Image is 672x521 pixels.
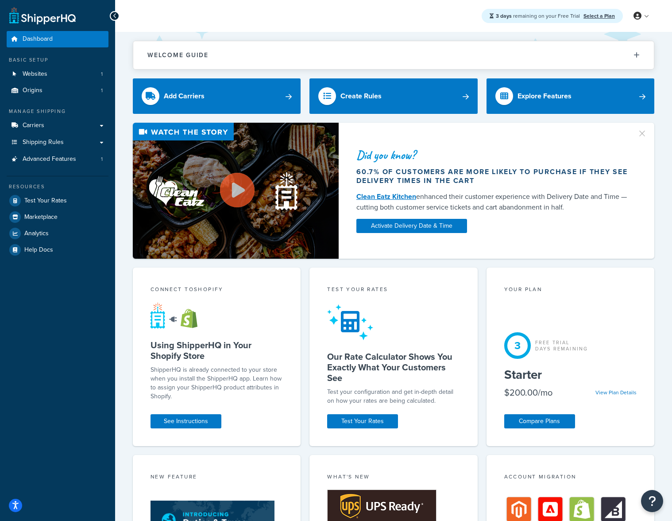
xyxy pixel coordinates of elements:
div: Connect to Shopify [151,285,283,295]
span: remaining on your Free Trial [496,12,581,20]
span: 1 [101,156,103,163]
span: Shipping Rules [23,139,64,146]
div: Account Migration [504,473,637,483]
div: What's New [327,473,460,483]
a: Shipping Rules [7,134,108,151]
span: Websites [23,70,47,78]
div: Your Plan [504,285,637,295]
div: Create Rules [340,90,382,102]
a: Activate Delivery Date & Time [356,219,467,233]
span: Advanced Features [23,156,76,163]
a: Dashboard [7,31,108,47]
span: Origins [23,87,42,94]
li: Origins [7,82,108,99]
li: Websites [7,66,108,82]
a: Help Docs [7,242,108,258]
img: Video thumbnail [133,123,339,259]
a: See Instructions [151,414,221,428]
div: Add Carriers [164,90,205,102]
a: Clean Eatz Kitchen [356,191,416,202]
h5: Starter [504,368,637,382]
div: 3 [504,332,531,359]
a: View Plan Details [595,389,637,397]
div: Explore Features [518,90,572,102]
span: Marketplace [24,214,58,221]
a: Select a Plan [583,12,615,20]
a: Carriers [7,117,108,134]
a: Marketplace [7,209,108,225]
span: Help Docs [24,246,53,254]
a: Compare Plans [504,414,575,428]
h5: Using ShipperHQ in Your Shopify Store [151,340,283,361]
a: Add Carriers [133,78,301,114]
div: New Feature [151,473,283,483]
a: Explore Features [487,78,654,114]
div: Manage Shipping [7,108,108,115]
div: Test your rates [327,285,460,295]
a: Create Rules [309,78,477,114]
div: Free Trial Days Remaining [535,339,588,352]
a: Origins1 [7,82,108,99]
a: Websites1 [7,66,108,82]
div: Test your configuration and get in-depth detail on how your rates are being calculated. [327,388,460,405]
a: Test Your Rates [327,414,398,428]
div: $200.00/mo [504,386,552,399]
span: Dashboard [23,35,53,43]
a: Test Your Rates [7,193,108,209]
button: Welcome Guide [133,41,654,69]
strong: 3 days [496,12,512,20]
span: 1 [101,70,103,78]
div: enhanced their customer experience with Delivery Date and Time — cutting both customer service ti... [356,191,630,213]
li: Advanced Features [7,151,108,167]
div: Did you know? [356,149,630,161]
p: ShipperHQ is already connected to your store when you install the ShipperHQ app. Learn how to ass... [151,365,283,401]
span: Carriers [23,122,44,129]
h5: Our Rate Calculator Shows You Exactly What Your Customers See [327,351,460,383]
a: Analytics [7,226,108,241]
a: Advanced Features1 [7,151,108,167]
div: 60.7% of customers are more likely to purchase if they see delivery times in the cart [356,167,630,185]
span: Analytics [24,230,49,237]
img: connect-shq-shopify-9b9a8c5a.svg [151,302,206,329]
div: Resources [7,183,108,191]
span: Test Your Rates [24,197,67,205]
button: Open Resource Center [641,490,663,512]
div: Basic Setup [7,56,108,64]
span: 1 [101,87,103,94]
h2: Welcome Guide [147,52,209,58]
